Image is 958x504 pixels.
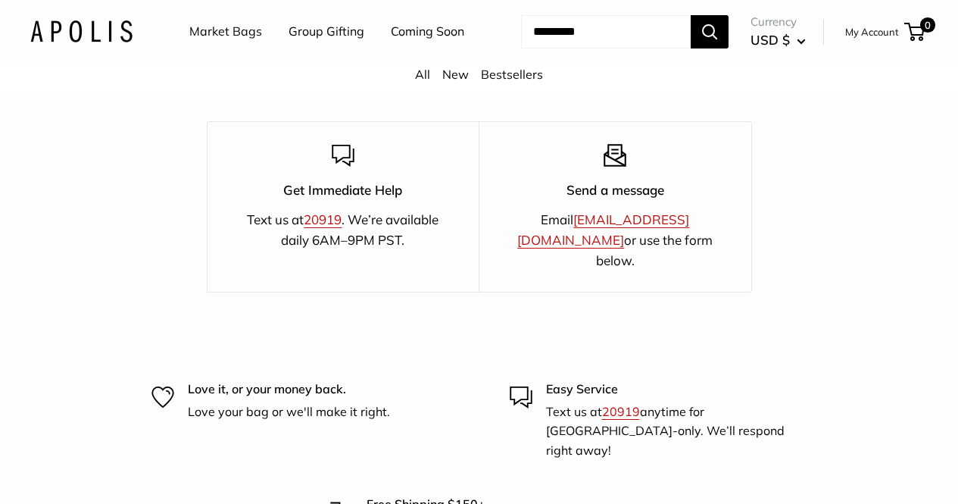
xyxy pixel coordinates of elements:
a: 20919 [602,404,640,419]
a: My Account [845,23,899,41]
a: 0 [906,23,925,41]
p: Text us at . We’re available daily 6AM–9PM PST. [234,209,453,250]
button: USD $ [750,28,806,52]
p: Get Immediate Help [234,180,453,200]
span: Currency [750,11,806,33]
p: Send a message [506,180,725,200]
a: New [442,67,469,82]
p: Text us at anytime for [GEOGRAPHIC_DATA]-only. We’ll respond right away! [546,402,807,461]
span: USD $ [750,32,790,48]
img: Apolis [30,20,133,42]
a: Coming Soon [391,20,464,43]
a: All [415,67,430,82]
a: 20919 [304,211,342,227]
a: Bestsellers [481,67,543,82]
a: Market Bags [189,20,262,43]
span: 0 [920,17,935,33]
p: Love it, or your money back. [188,380,390,399]
p: Love your bag or we'll make it right. [188,402,390,422]
input: Search... [521,15,691,49]
a: [EMAIL_ADDRESS][DOMAIN_NAME] [517,211,689,248]
button: Search [691,15,729,49]
p: Email or use the form below. [506,209,725,271]
p: Easy Service [546,380,807,399]
a: Group Gifting [289,20,364,43]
